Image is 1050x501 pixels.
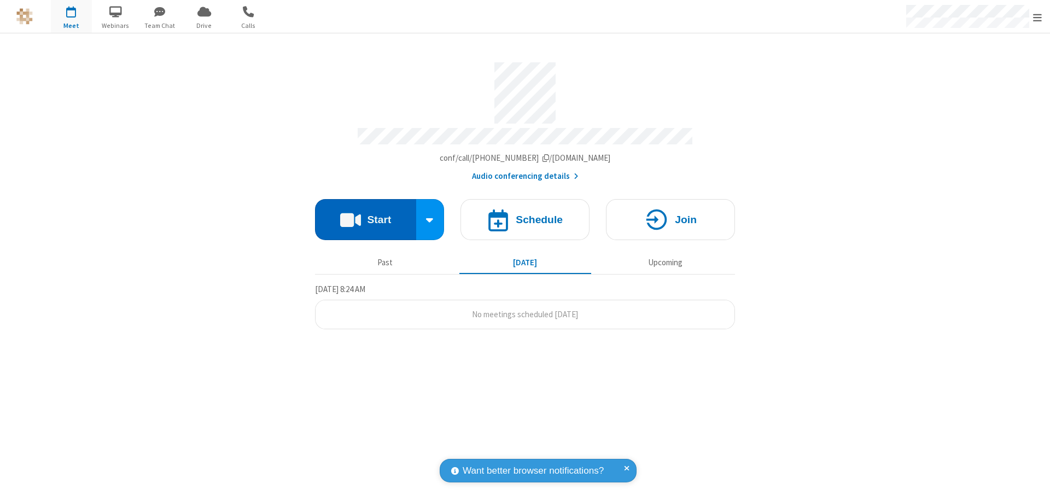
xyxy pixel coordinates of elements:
[675,214,697,225] h4: Join
[460,199,590,240] button: Schedule
[319,252,451,273] button: Past
[184,21,225,31] span: Drive
[315,284,365,294] span: [DATE] 8:24 AM
[472,309,578,319] span: No meetings scheduled [DATE]
[1023,473,1042,493] iframe: Chat
[440,152,611,165] button: Copy my meeting room linkCopy my meeting room link
[416,199,445,240] div: Start conference options
[367,214,391,225] h4: Start
[599,252,731,273] button: Upcoming
[51,21,92,31] span: Meet
[463,464,604,478] span: Want better browser notifications?
[16,8,33,25] img: QA Selenium DO NOT DELETE OR CHANGE
[315,199,416,240] button: Start
[440,153,611,163] span: Copy my meeting room link
[315,54,735,183] section: Account details
[516,214,563,225] h4: Schedule
[472,170,579,183] button: Audio conferencing details
[139,21,180,31] span: Team Chat
[228,21,269,31] span: Calls
[315,283,735,330] section: Today's Meetings
[459,252,591,273] button: [DATE]
[95,21,136,31] span: Webinars
[606,199,735,240] button: Join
